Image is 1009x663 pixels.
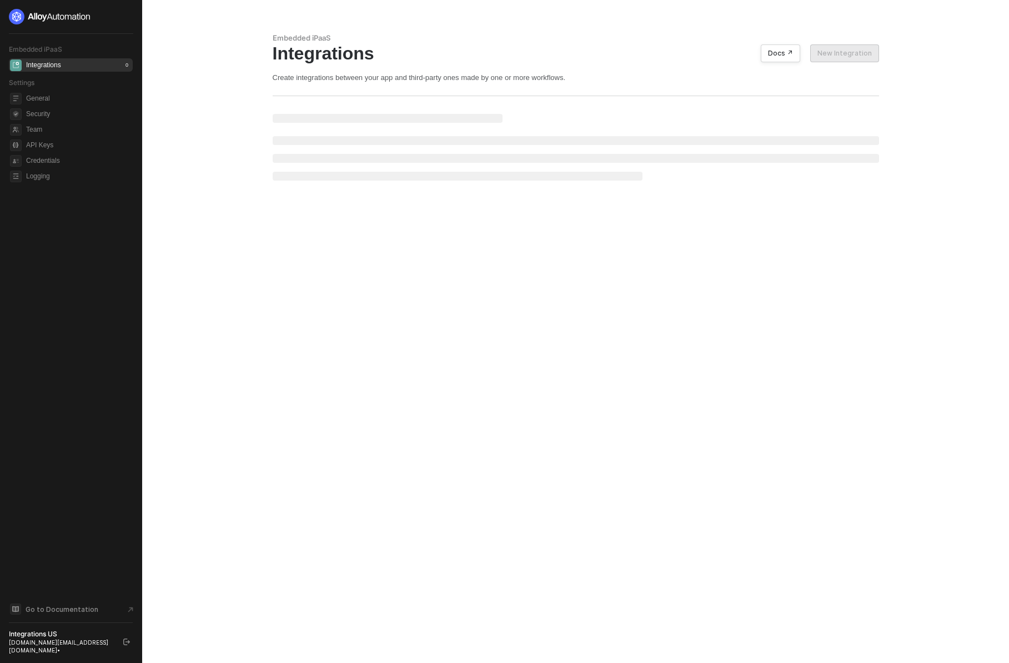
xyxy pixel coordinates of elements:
span: Embedded iPaaS [9,45,62,53]
span: general [10,93,22,104]
span: Credentials [26,154,130,167]
div: Docs ↗ [768,49,793,58]
div: [DOMAIN_NAME][EMAIL_ADDRESS][DOMAIN_NAME] • [9,639,113,654]
span: Go to Documentation [26,605,98,614]
img: logo [9,9,91,24]
span: api-key [10,139,22,151]
div: 0 [123,61,130,69]
span: credentials [10,155,22,167]
div: Integrations US [9,630,113,639]
span: integrations [10,59,22,71]
span: logging [10,171,22,182]
span: documentation [10,604,21,615]
span: document-arrow [125,604,136,615]
span: security [10,108,22,120]
div: Embedded iPaaS [273,33,879,43]
div: Create integrations between your app and third-party ones made by one or more workflows. [273,73,879,82]
button: New Integration [810,44,879,62]
span: API Keys [26,138,130,152]
button: Docs ↗ [761,44,800,62]
span: logout [123,639,130,645]
div: Integrations [26,61,61,70]
span: Team [26,123,130,136]
a: logo [9,9,133,24]
div: Integrations [273,43,879,64]
span: Logging [26,170,130,183]
span: Security [26,107,130,121]
a: Knowledge Base [9,602,133,616]
span: General [26,92,130,105]
span: team [10,124,22,136]
span: Settings [9,78,34,87]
